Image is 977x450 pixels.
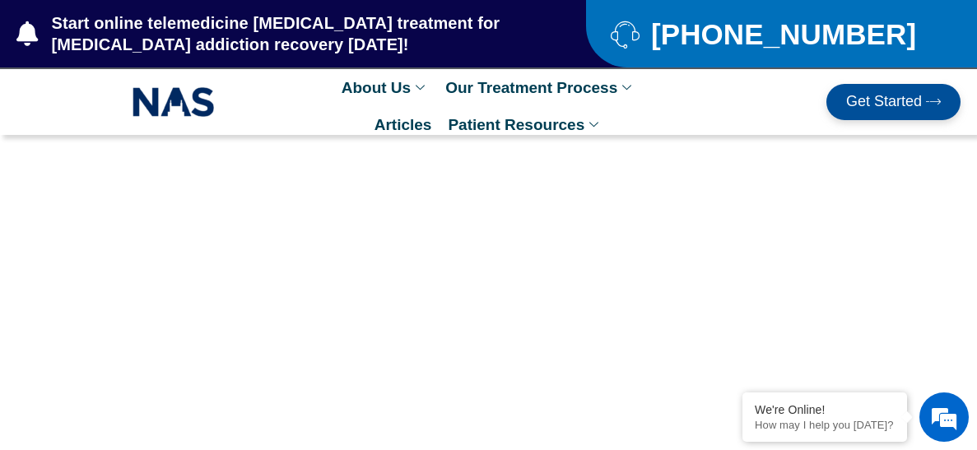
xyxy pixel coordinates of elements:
[826,84,961,120] a: Get Started
[133,83,215,121] img: NAS_email_signature-removebg-preview.png
[611,20,936,49] a: [PHONE_NUMBER]
[440,106,611,143] a: Patient Resources
[333,69,437,106] a: About Us
[16,12,520,55] a: Start online telemedicine [MEDICAL_DATA] treatment for [MEDICAL_DATA] addiction recovery [DATE]!
[366,106,440,143] a: Articles
[437,69,644,106] a: Our Treatment Process
[647,24,916,44] span: [PHONE_NUMBER]
[755,403,895,416] div: We're Online!
[755,419,895,431] p: How may I help you today?
[48,12,521,55] span: Start online telemedicine [MEDICAL_DATA] treatment for [MEDICAL_DATA] addiction recovery [DATE]!
[846,94,922,110] span: Get Started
